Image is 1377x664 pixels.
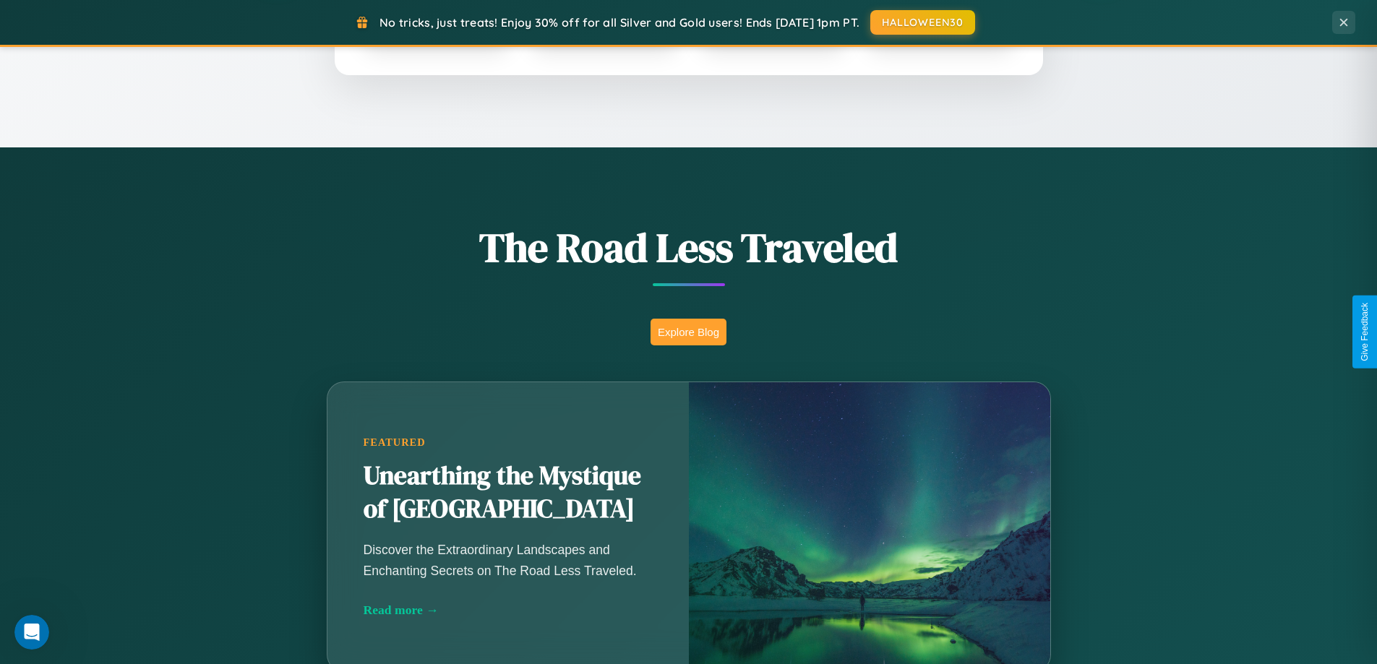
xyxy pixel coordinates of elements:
h1: The Road Less Traveled [255,220,1123,275]
p: Discover the Extraordinary Landscapes and Enchanting Secrets on The Road Less Traveled. [364,540,653,580]
iframe: Intercom live chat [14,615,49,650]
button: HALLOWEEN30 [870,10,975,35]
div: Give Feedback [1360,303,1370,361]
span: No tricks, just treats! Enjoy 30% off for all Silver and Gold users! Ends [DATE] 1pm PT. [379,15,859,30]
div: Read more → [364,603,653,618]
div: Featured [364,436,653,449]
h2: Unearthing the Mystique of [GEOGRAPHIC_DATA] [364,460,653,526]
button: Explore Blog [651,319,726,345]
